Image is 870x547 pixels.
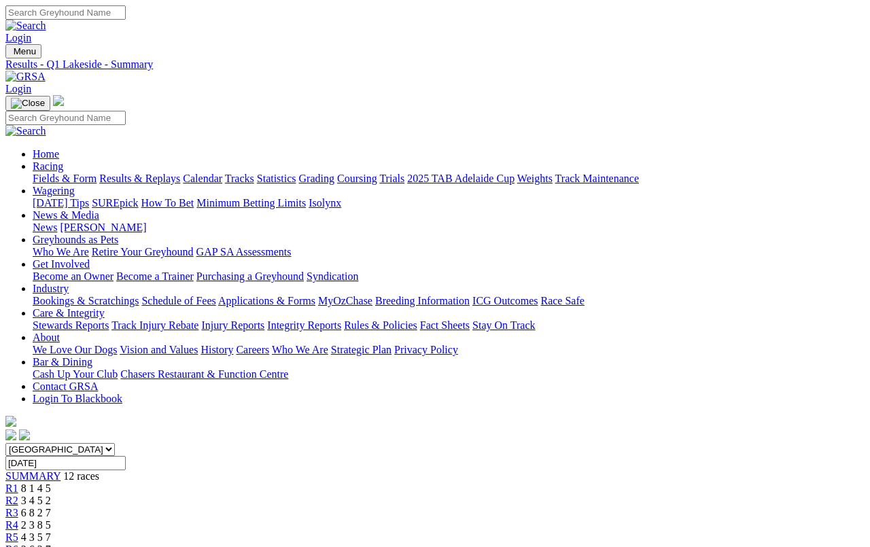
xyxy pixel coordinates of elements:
a: R3 [5,507,18,518]
a: Care & Integrity [33,307,105,319]
a: Purchasing a Greyhound [196,270,304,282]
a: Trials [379,173,404,184]
a: Login [5,32,31,43]
a: Results - Q1 Lakeside - Summary [5,58,865,71]
a: R4 [5,519,18,531]
a: Isolynx [309,197,341,209]
img: twitter.svg [19,429,30,440]
a: News [33,222,57,233]
a: Industry [33,283,69,294]
a: Who We Are [272,344,328,355]
a: Tracks [225,173,254,184]
a: Rules & Policies [344,319,417,331]
a: Retire Your Greyhound [92,246,194,258]
a: Breeding Information [375,295,470,306]
span: 4 3 5 7 [21,531,51,543]
a: Applications & Forms [218,295,315,306]
a: Login To Blackbook [33,393,122,404]
div: Care & Integrity [33,319,865,332]
a: Integrity Reports [267,319,341,331]
a: R5 [5,531,18,543]
span: 2 3 8 5 [21,519,51,531]
a: [PERSON_NAME] [60,222,146,233]
a: Wagering [33,185,75,196]
a: R2 [5,495,18,506]
button: Toggle navigation [5,96,50,111]
span: Menu [14,46,36,56]
img: logo-grsa-white.png [5,416,16,427]
button: Toggle navigation [5,44,41,58]
a: History [201,344,233,355]
img: Close [11,98,45,109]
a: Stay On Track [472,319,535,331]
input: Search [5,5,126,20]
span: 6 8 2 7 [21,507,51,518]
a: Track Maintenance [555,173,639,184]
a: Syndication [307,270,358,282]
a: Results & Replays [99,173,180,184]
a: Greyhounds as Pets [33,234,118,245]
a: Bookings & Scratchings [33,295,139,306]
a: Careers [236,344,269,355]
a: Become an Owner [33,270,114,282]
img: GRSA [5,71,46,83]
a: Home [33,148,59,160]
div: Wagering [33,197,865,209]
a: Contact GRSA [33,381,98,392]
a: How To Bet [141,197,194,209]
a: Track Injury Rebate [111,319,198,331]
a: GAP SA Assessments [196,246,292,258]
div: News & Media [33,222,865,234]
a: Login [5,83,31,94]
a: Calendar [183,173,222,184]
a: Strategic Plan [331,344,391,355]
a: Get Involved [33,258,90,270]
a: Stewards Reports [33,319,109,331]
a: SUMMARY [5,470,60,482]
a: Bar & Dining [33,356,92,368]
img: facebook.svg [5,429,16,440]
a: Race Safe [540,295,584,306]
div: Greyhounds as Pets [33,246,865,258]
a: Vision and Values [120,344,198,355]
a: SUREpick [92,197,138,209]
a: Fields & Form [33,173,97,184]
span: 8 1 4 5 [21,482,51,494]
a: MyOzChase [318,295,372,306]
img: Search [5,20,46,32]
a: R1 [5,482,18,494]
a: Grading [299,173,334,184]
a: Minimum Betting Limits [196,197,306,209]
a: We Love Our Dogs [33,344,117,355]
a: Become a Trainer [116,270,194,282]
a: Fact Sheets [420,319,470,331]
div: About [33,344,865,356]
img: logo-grsa-white.png [53,95,64,106]
a: News & Media [33,209,99,221]
a: [DATE] Tips [33,197,89,209]
div: Bar & Dining [33,368,865,381]
div: Industry [33,295,865,307]
a: Coursing [337,173,377,184]
div: Get Involved [33,270,865,283]
div: Racing [33,173,865,185]
a: ICG Outcomes [472,295,538,306]
a: Injury Reports [201,319,264,331]
span: 12 races [63,470,99,482]
a: Racing [33,160,63,172]
input: Search [5,111,126,125]
a: Chasers Restaurant & Function Centre [120,368,288,380]
a: Privacy Policy [394,344,458,355]
a: Schedule of Fees [141,295,215,306]
a: About [33,332,60,343]
span: 3 4 5 2 [21,495,51,506]
a: Weights [517,173,553,184]
input: Select date [5,456,126,470]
